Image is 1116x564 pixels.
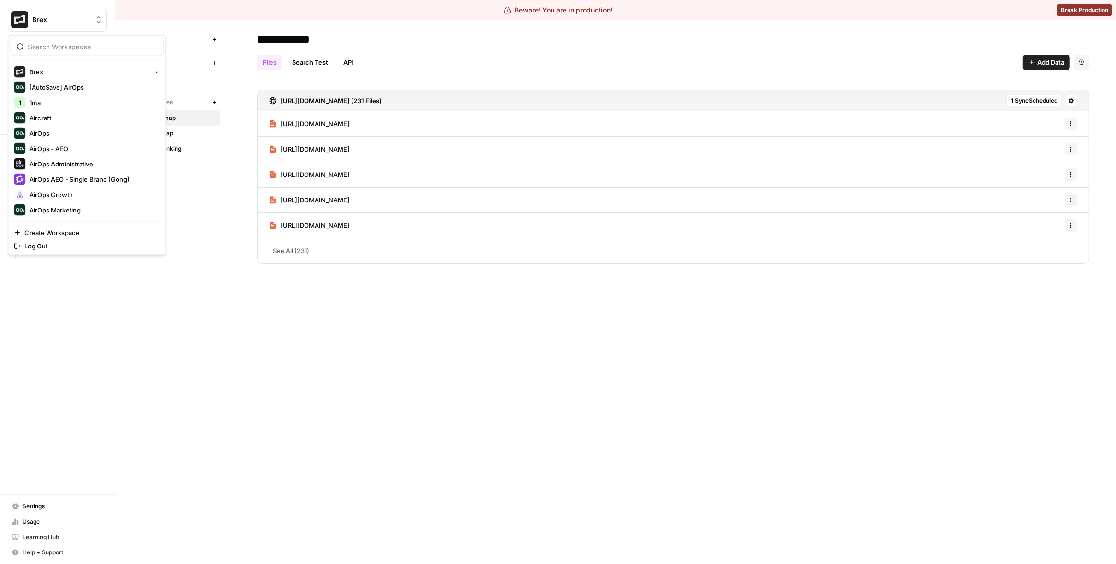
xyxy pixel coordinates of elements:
input: Search Workspaces [28,42,157,52]
span: 1 Sync Scheduled [1011,96,1057,105]
div: Beware! You are in production! [504,5,613,15]
a: Create Workspace [10,226,164,239]
img: AirOps AEO - Single Brand (Gong) Logo [14,174,25,185]
span: Learning Hub [23,533,103,541]
span: Brex [29,67,147,77]
span: Brex [32,15,90,24]
a: Files [257,55,282,70]
div: Workspace: Brex [8,35,166,255]
a: [URL][DOMAIN_NAME] [269,213,350,238]
span: Break Production [1061,6,1108,14]
span: Your Data [125,34,209,45]
span: Brex [140,74,216,83]
img: Aircraft Logo [14,112,25,124]
a: API [338,55,359,70]
span: [URL][DOMAIN_NAME] [281,195,350,205]
img: AirOps Growth Logo [14,189,25,200]
span: [URL][DOMAIN_NAME] [281,144,350,154]
img: [AutoSave] AirOps Logo [14,82,25,93]
span: Internal Linking [140,144,216,153]
span: [URL][DOMAIN_NAME] [281,170,350,179]
a: Blog Sitemap [125,110,220,126]
span: Settings [23,502,103,511]
span: Create Workspace [24,228,156,237]
span: AirOps Growth [29,190,156,200]
button: 1 SyncScheduled [1007,95,1062,106]
span: Full Sitemap [140,129,216,138]
span: Add Data [1037,58,1064,67]
a: Search Test [286,55,334,70]
span: AirOps - AEO [29,144,156,153]
a: [URL][DOMAIN_NAME] (231 Files) [269,90,382,111]
button: Help + Support [8,545,107,560]
span: [URL][DOMAIN_NAME] [281,119,350,129]
span: Blog Sitemap [140,114,216,122]
a: Usage [8,514,107,529]
span: [AutoSave] AirOps [29,82,156,92]
img: AirOps - AEO Logo [14,143,25,154]
a: Learning Hub [8,529,107,545]
a: [URL][DOMAIN_NAME] [269,111,350,136]
span: AirOps Administrative [29,159,156,169]
button: Break Production [1057,4,1112,16]
a: [URL][DOMAIN_NAME] [269,162,350,187]
button: Add Data [1023,55,1070,70]
img: Brex Logo [11,11,28,28]
img: Brex Logo [14,66,25,78]
a: Brex [125,71,220,86]
span: Log Out [24,241,156,251]
a: Internal Linking [125,141,220,156]
a: Settings [8,499,107,514]
img: AirOps Logo [14,128,25,139]
a: [URL][DOMAIN_NAME] [269,137,350,162]
span: Aircraft [29,113,156,123]
span: AirOps AEO - Single Brand (Gong) [29,175,156,184]
a: Log Out [10,239,164,253]
a: [URL][DOMAIN_NAME] [269,188,350,212]
span: 1ma [29,98,156,107]
span: [URL][DOMAIN_NAME] [281,221,350,230]
span: AirOps [29,129,156,138]
img: AirOps Administrative Logo [14,158,25,170]
h3: [URL][DOMAIN_NAME] (231 Files) [281,96,382,106]
button: Workspace: Brex [8,8,107,32]
span: AirOps Marketing [29,205,156,215]
span: Usage [23,517,103,526]
span: 1 [19,98,21,107]
img: AirOps Marketing Logo [14,204,25,216]
a: Full Sitemap [125,126,220,141]
a: See All (231) [257,238,1089,263]
span: Help + Support [23,548,103,557]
